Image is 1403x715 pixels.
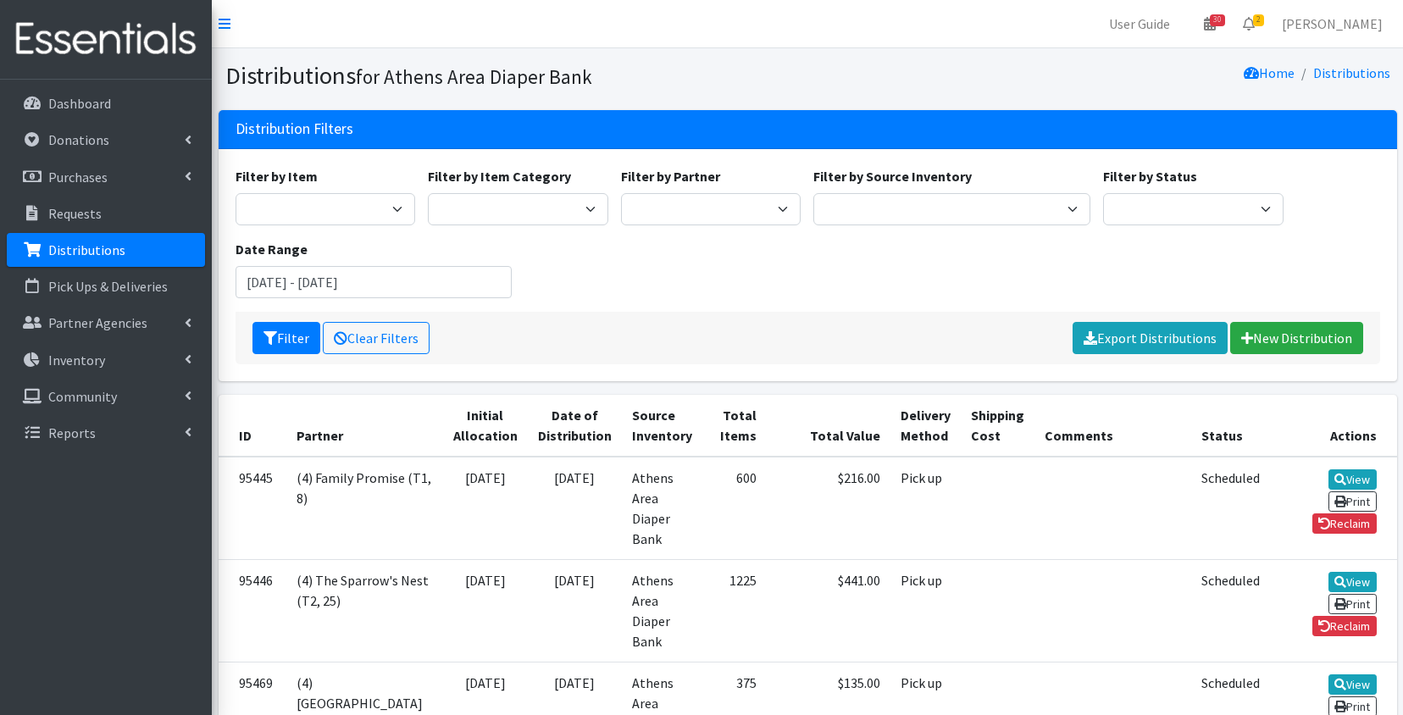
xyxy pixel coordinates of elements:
[48,169,108,186] p: Purchases
[48,131,109,148] p: Donations
[890,559,961,662] td: Pick up
[236,120,353,138] h3: Distribution Filters
[1268,7,1396,41] a: [PERSON_NAME]
[48,388,117,405] p: Community
[7,86,205,120] a: Dashboard
[443,395,528,457] th: Initial Allocation
[7,11,205,68] img: HumanEssentials
[1230,322,1363,354] a: New Distribution
[622,457,702,560] td: Athens Area Diaper Bank
[1191,559,1270,662] td: Scheduled
[7,306,205,340] a: Partner Agencies
[356,64,592,89] small: for Athens Area Diaper Bank
[7,343,205,377] a: Inventory
[286,395,443,457] th: Partner
[443,559,528,662] td: [DATE]
[48,352,105,369] p: Inventory
[323,322,430,354] a: Clear Filters
[236,239,308,259] label: Date Range
[1034,395,1191,457] th: Comments
[528,457,622,560] td: [DATE]
[702,395,767,457] th: Total Items
[1328,674,1377,695] a: View
[1229,7,1268,41] a: 2
[48,205,102,222] p: Requests
[528,395,622,457] th: Date of Distribution
[286,457,443,560] td: (4) Family Promise (T1, 8)
[767,457,890,560] td: $216.00
[1095,7,1184,41] a: User Guide
[767,559,890,662] td: $441.00
[286,559,443,662] td: (4) The Sparrow's Nest (T2, 25)
[7,269,205,303] a: Pick Ups & Deliveries
[961,395,1034,457] th: Shipping Cost
[236,166,318,186] label: Filter by Item
[528,559,622,662] td: [DATE]
[1253,14,1264,26] span: 2
[7,123,205,157] a: Donations
[1328,594,1377,614] a: Print
[7,233,205,267] a: Distributions
[7,197,205,230] a: Requests
[1191,457,1270,560] td: Scheduled
[1312,616,1377,636] a: Reclaim
[890,457,961,560] td: Pick up
[622,559,702,662] td: Athens Area Diaper Bank
[1190,7,1229,41] a: 30
[48,241,125,258] p: Distributions
[1073,322,1228,354] a: Export Distributions
[7,380,205,413] a: Community
[219,559,286,662] td: 95446
[1103,166,1197,186] label: Filter by Status
[1328,469,1377,490] a: View
[48,314,147,331] p: Partner Agencies
[48,278,168,295] p: Pick Ups & Deliveries
[1210,14,1225,26] span: 30
[702,559,767,662] td: 1225
[225,61,801,91] h1: Distributions
[1328,572,1377,592] a: View
[428,166,571,186] label: Filter by Item Category
[7,160,205,194] a: Purchases
[813,166,972,186] label: Filter by Source Inventory
[622,395,702,457] th: Source Inventory
[7,416,205,450] a: Reports
[1313,64,1390,81] a: Distributions
[621,166,720,186] label: Filter by Partner
[702,457,767,560] td: 600
[252,322,320,354] button: Filter
[1244,64,1295,81] a: Home
[890,395,961,457] th: Delivery Method
[48,424,96,441] p: Reports
[1191,395,1270,457] th: Status
[48,95,111,112] p: Dashboard
[219,395,286,457] th: ID
[767,395,890,457] th: Total Value
[443,457,528,560] td: [DATE]
[1312,513,1377,534] a: Reclaim
[1328,491,1377,512] a: Print
[1270,395,1397,457] th: Actions
[219,457,286,560] td: 95445
[236,266,513,298] input: January 1, 2011 - December 31, 2011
